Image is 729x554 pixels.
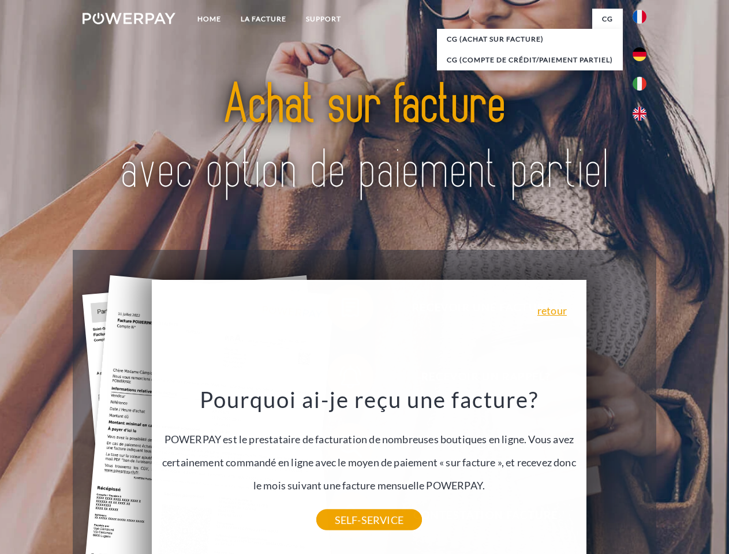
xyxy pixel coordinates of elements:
[188,9,231,29] a: Home
[83,13,175,24] img: logo-powerpay-white.svg
[231,9,296,29] a: LA FACTURE
[633,77,646,91] img: it
[633,10,646,24] img: fr
[537,305,567,316] a: retour
[158,385,580,413] h3: Pourquoi ai-je reçu une facture?
[437,50,623,70] a: CG (Compte de crédit/paiement partiel)
[592,9,623,29] a: CG
[296,9,351,29] a: Support
[158,385,580,520] div: POWERPAY est le prestataire de facturation de nombreuses boutiques en ligne. Vous avez certaineme...
[316,510,422,530] a: SELF-SERVICE
[110,55,619,221] img: title-powerpay_fr.svg
[437,29,623,50] a: CG (achat sur facture)
[633,107,646,121] img: en
[633,47,646,61] img: de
